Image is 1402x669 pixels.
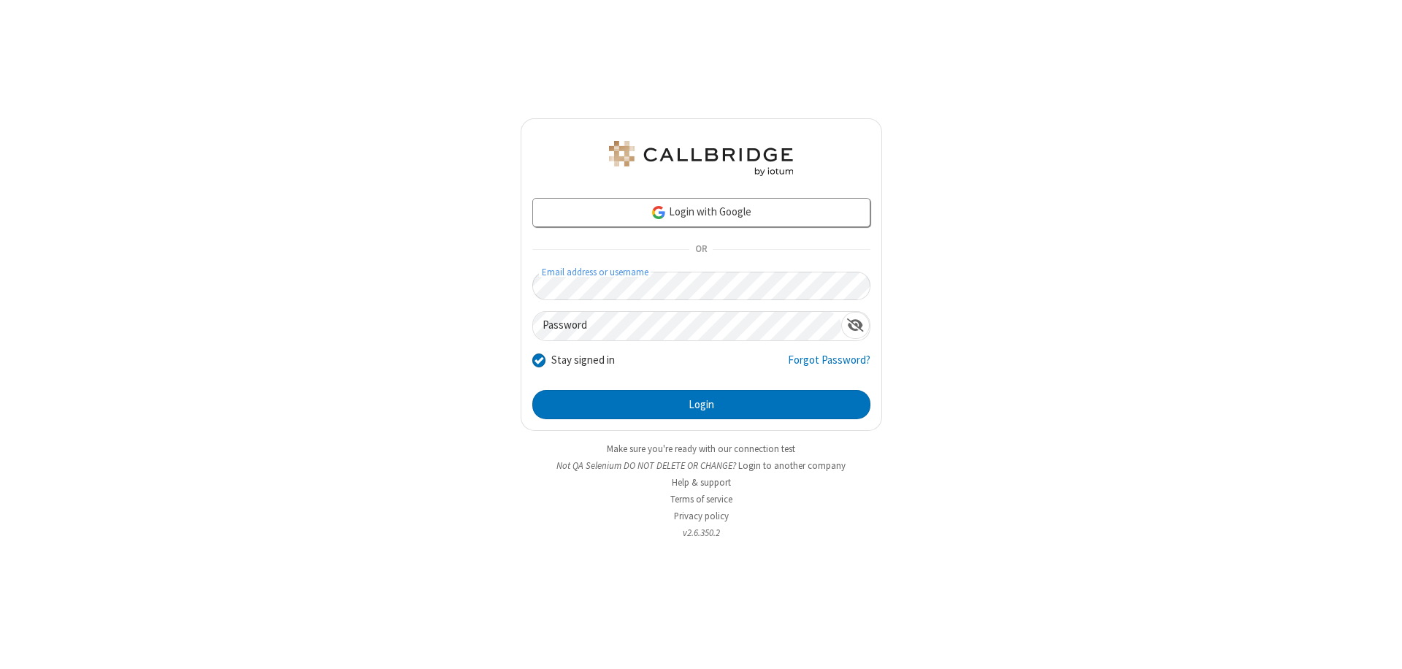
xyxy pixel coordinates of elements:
li: v2.6.350.2 [521,526,882,540]
a: Login with Google [532,198,870,227]
a: Help & support [672,476,731,489]
label: Stay signed in [551,352,615,369]
input: Password [533,312,841,340]
span: OR [689,240,713,260]
a: Terms of service [670,493,732,505]
img: google-icon.png [651,204,667,221]
li: Not QA Selenium DO NOT DELETE OR CHANGE? [521,459,882,473]
iframe: Chat [1365,631,1391,659]
a: Forgot Password? [788,352,870,380]
div: Show password [841,312,870,339]
a: Privacy policy [674,510,729,522]
button: Login to another company [738,459,846,473]
img: QA Selenium DO NOT DELETE OR CHANGE [606,141,796,176]
input: Email address or username [532,272,870,300]
a: Make sure you're ready with our connection test [607,443,795,455]
button: Login [532,390,870,419]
